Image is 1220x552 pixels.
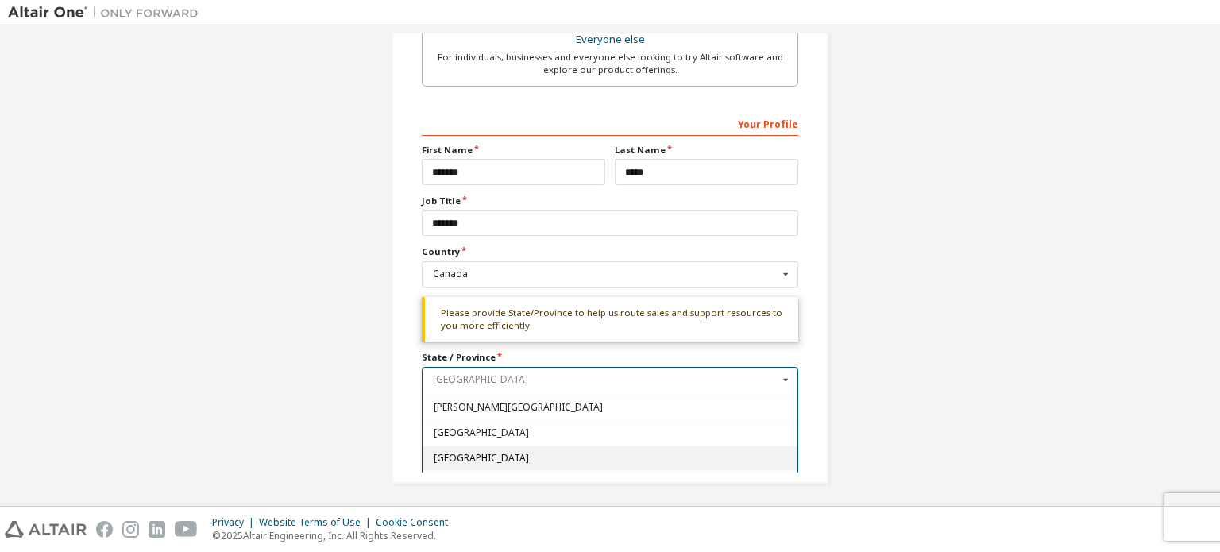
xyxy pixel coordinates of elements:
div: Your Profile [422,110,798,136]
img: Altair One [8,5,207,21]
span: [GEOGRAPHIC_DATA] [434,428,787,438]
div: Privacy [212,516,259,529]
label: State / Province [422,351,798,364]
label: First Name [422,144,605,156]
img: instagram.svg [122,521,139,538]
div: Canada [433,269,778,279]
div: Everyone else [432,29,788,51]
img: altair_logo.svg [5,521,87,538]
div: Please provide State/Province to help us route sales and support resources to you more efficiently. [422,297,798,342]
span: [GEOGRAPHIC_DATA] [434,454,787,463]
img: facebook.svg [96,521,113,538]
label: Job Title [422,195,798,207]
p: © 2025 Altair Engineering, Inc. All Rights Reserved. [212,529,457,542]
label: Country [422,245,798,258]
img: youtube.svg [175,521,198,538]
div: Cookie Consent [376,516,457,529]
div: Website Terms of Use [259,516,376,529]
span: [PERSON_NAME][GEOGRAPHIC_DATA] [434,403,787,412]
label: Last Name [615,144,798,156]
img: linkedin.svg [149,521,165,538]
div: For individuals, businesses and everyone else looking to try Altair software and explore our prod... [432,51,788,76]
